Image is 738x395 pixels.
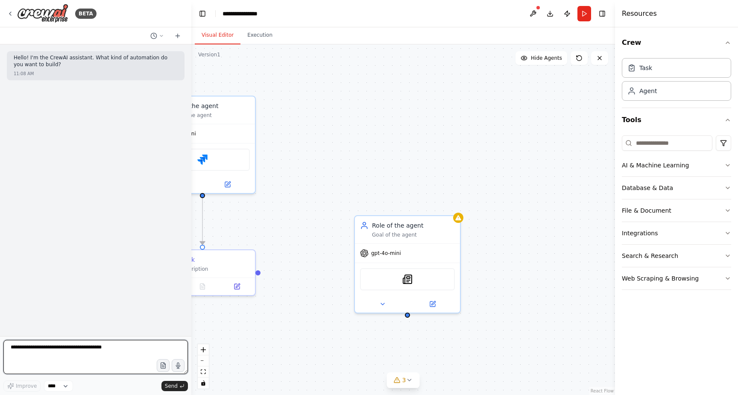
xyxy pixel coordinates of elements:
[161,381,188,391] button: Send
[149,96,256,194] div: Role of the agentGoal of the agentgpt-4o-miniJira
[195,26,240,44] button: Visual Editor
[354,215,461,313] div: Role of the agentGoal of the agentgpt-4o-miniSerplyNewsSearchTool
[167,112,250,119] div: Goal of the agent
[149,249,256,296] div: New TaskTask description
[531,55,562,61] span: Hide Agents
[402,376,406,384] span: 3
[372,221,455,230] div: Role of the agent
[622,161,689,170] div: AI & Machine Learning
[198,344,209,355] button: zoom in
[622,108,731,132] button: Tools
[639,64,652,72] div: Task
[408,299,457,309] button: Open in side panel
[622,267,731,290] button: Web Scraping & Browsing
[515,51,567,65] button: Hide Agents
[157,359,170,372] button: Upload files
[198,366,209,377] button: fit view
[639,87,657,95] div: Agent
[14,55,178,68] p: Hello! I'm the CrewAI assistant. What kind of automation do you want to build?
[622,206,671,215] div: File & Document
[622,252,678,260] div: Search & Research
[197,155,208,165] img: Jira
[167,266,250,272] div: Task description
[167,102,250,110] div: Role of the agent
[240,26,279,44] button: Execution
[75,9,97,19] div: BETA
[622,229,658,237] div: Integrations
[196,8,208,20] button: Hide left sidebar
[387,372,420,388] button: 3
[591,389,614,393] a: React Flow attribution
[622,55,731,108] div: Crew
[198,355,209,366] button: zoom out
[172,359,184,372] button: Click to speak your automation idea
[622,177,731,199] button: Database & Data
[402,274,413,284] img: SerplyNewsSearchTool
[203,179,252,190] button: Open in side panel
[372,231,455,238] div: Goal of the agent
[171,31,184,41] button: Start a new chat
[622,31,731,55] button: Crew
[184,281,221,292] button: No output available
[622,222,731,244] button: Integrations
[622,245,731,267] button: Search & Research
[198,344,209,389] div: React Flow controls
[3,380,41,392] button: Improve
[147,31,167,41] button: Switch to previous chat
[622,132,731,297] div: Tools
[622,184,673,192] div: Database & Data
[596,8,608,20] button: Hide right sidebar
[371,250,401,257] span: gpt-4o-mini
[222,281,252,292] button: Open in side panel
[198,198,207,245] g: Edge from 6e64ccc8-9571-43a4-9112-4a8b39caf9bc to 1ba65cba-8e99-42bf-9566-4f8fbea28e5a
[622,199,731,222] button: File & Document
[622,274,699,283] div: Web Scraping & Browsing
[223,9,266,18] nav: breadcrumb
[17,4,68,23] img: Logo
[622,9,657,19] h4: Resources
[14,70,34,77] div: 11:08 AM
[165,383,178,389] span: Send
[198,377,209,389] button: toggle interactivity
[198,51,220,58] div: Version 1
[16,383,37,389] span: Improve
[622,154,731,176] button: AI & Machine Learning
